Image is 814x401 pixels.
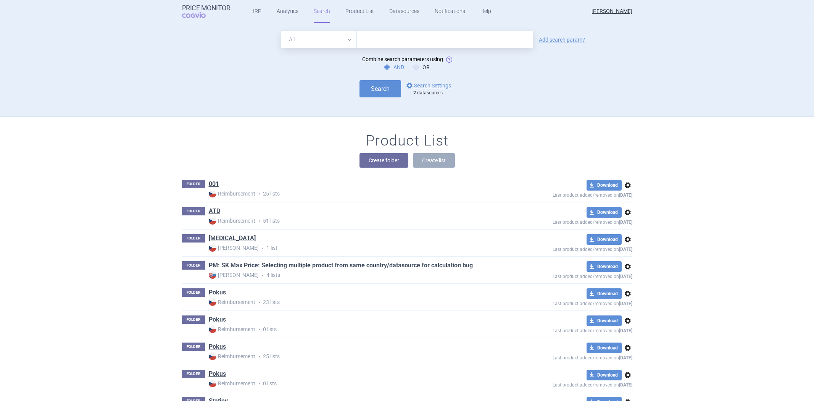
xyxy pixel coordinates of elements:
p: FOLDER [182,261,205,270]
i: • [255,217,263,225]
strong: Reimbursement [209,380,255,387]
button: Create folder [359,153,408,168]
h1: Humira [209,234,256,244]
p: FOLDER [182,234,205,243]
strong: [DATE] [619,355,632,361]
img: CZ [209,190,216,197]
i: • [255,380,263,388]
label: OR [413,63,430,71]
img: CZ [209,325,216,333]
p: FOLDER [182,315,205,324]
strong: [DATE] [619,192,632,198]
strong: Reimbursement [209,298,255,306]
a: 001 [209,180,219,188]
p: 0 lists [209,380,497,388]
p: Last product added/removed on [497,218,632,225]
h1: 001 [209,180,219,190]
strong: Reimbursement [209,352,255,360]
button: Create list [413,153,455,168]
h1: Pokus [209,343,226,352]
p: FOLDER [182,288,205,297]
button: Download [587,207,622,218]
i: • [255,190,263,198]
p: Last product added/removed on [497,353,632,361]
strong: [DATE] [619,220,632,225]
p: 51 lists [209,217,497,225]
div: datasources [413,90,455,96]
p: 25 lists [209,190,497,198]
button: Download [587,288,622,299]
p: Last product added/removed on [497,299,632,306]
i: • [259,244,266,252]
i: • [259,272,266,279]
span: Combine search parameters using [362,56,443,62]
strong: Reimbursement [209,325,255,333]
img: CZ [209,244,216,252]
img: CZ [209,352,216,360]
strong: Reimbursement [209,190,255,197]
p: FOLDER [182,343,205,351]
p: 4 lists [209,271,497,279]
a: Search Settings [405,81,451,90]
p: FOLDER [182,370,205,378]
button: Download [587,315,622,326]
strong: [DATE] [619,247,632,252]
p: 0 lists [209,325,497,333]
strong: Price Monitor [182,4,230,12]
a: Add search param? [539,37,585,42]
h1: Pokus [209,370,226,380]
p: 25 lists [209,352,497,361]
strong: [DATE] [619,382,632,388]
button: Download [587,180,622,191]
p: 23 lists [209,298,497,306]
p: Last product added/removed on [497,245,632,252]
p: Last product added/removed on [497,191,632,198]
a: Pokus [209,315,226,324]
button: Download [587,343,622,353]
strong: [DATE] [619,301,632,306]
h1: Pokus [209,288,226,298]
p: Last product added/removed on [497,380,632,388]
p: Last product added/removed on [497,272,632,279]
a: PM: SK Max Price: Selecting multiple product from same country/datasource for calculation bug [209,261,473,270]
i: • [255,299,263,306]
h1: Product List [366,132,449,150]
a: Pokus [209,370,226,378]
i: • [255,353,263,361]
strong: [DATE] [619,274,632,279]
strong: [DATE] [619,328,632,333]
h1: ATD [209,207,220,217]
strong: 2 [413,90,416,95]
strong: Reimbursement [209,217,255,225]
button: Download [587,370,622,380]
strong: [PERSON_NAME] [209,271,259,279]
span: COGVIO [182,12,216,18]
i: • [255,326,263,333]
p: FOLDER [182,180,205,188]
img: CZ [209,298,216,306]
img: CZ [209,217,216,225]
h1: Pokus [209,315,226,325]
a: Pokus [209,288,226,297]
img: SK [209,271,216,279]
p: 1 list [209,244,497,252]
p: Last product added/removed on [497,326,632,333]
a: Pokus [209,343,226,351]
button: Search [359,80,401,97]
a: Price MonitorCOGVIO [182,4,230,19]
button: Download [587,261,622,272]
h1: PM: SK Max Price: Selecting multiple product from same country/datasource for calculation bug [209,261,473,271]
strong: [PERSON_NAME] [209,244,259,252]
button: Download [587,234,622,245]
img: CZ [209,380,216,387]
p: FOLDER [182,207,205,215]
a: ATD [209,207,220,215]
a: [MEDICAL_DATA] [209,234,256,243]
label: AND [384,63,404,71]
